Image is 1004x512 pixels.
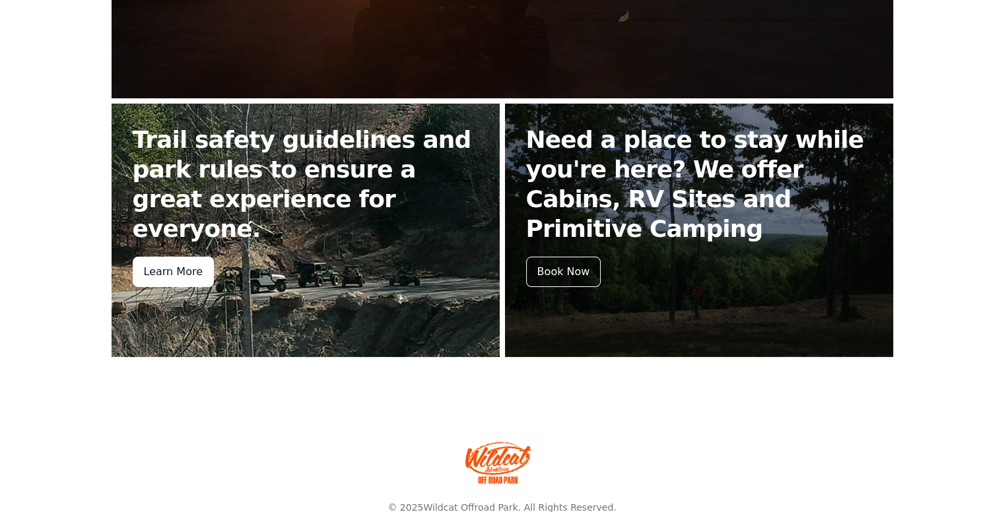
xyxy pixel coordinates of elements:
a: Trail safety guidelines and park rules to ensure a great experience for everyone. Learn More [112,104,500,357]
a: Need a place to stay while you're here? We offer Cabins, RV Sites and Primitive Camping Book Now [505,104,893,357]
img: Wildcat Offroad park [465,441,531,484]
h2: Trail safety guidelines and park rules to ensure a great experience for everyone. [133,125,479,243]
div: Learn More [133,257,214,287]
div: Book Now [526,257,601,287]
h2: Need a place to stay while you're here? We offer Cabins, RV Sites and Primitive Camping [526,125,872,243]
